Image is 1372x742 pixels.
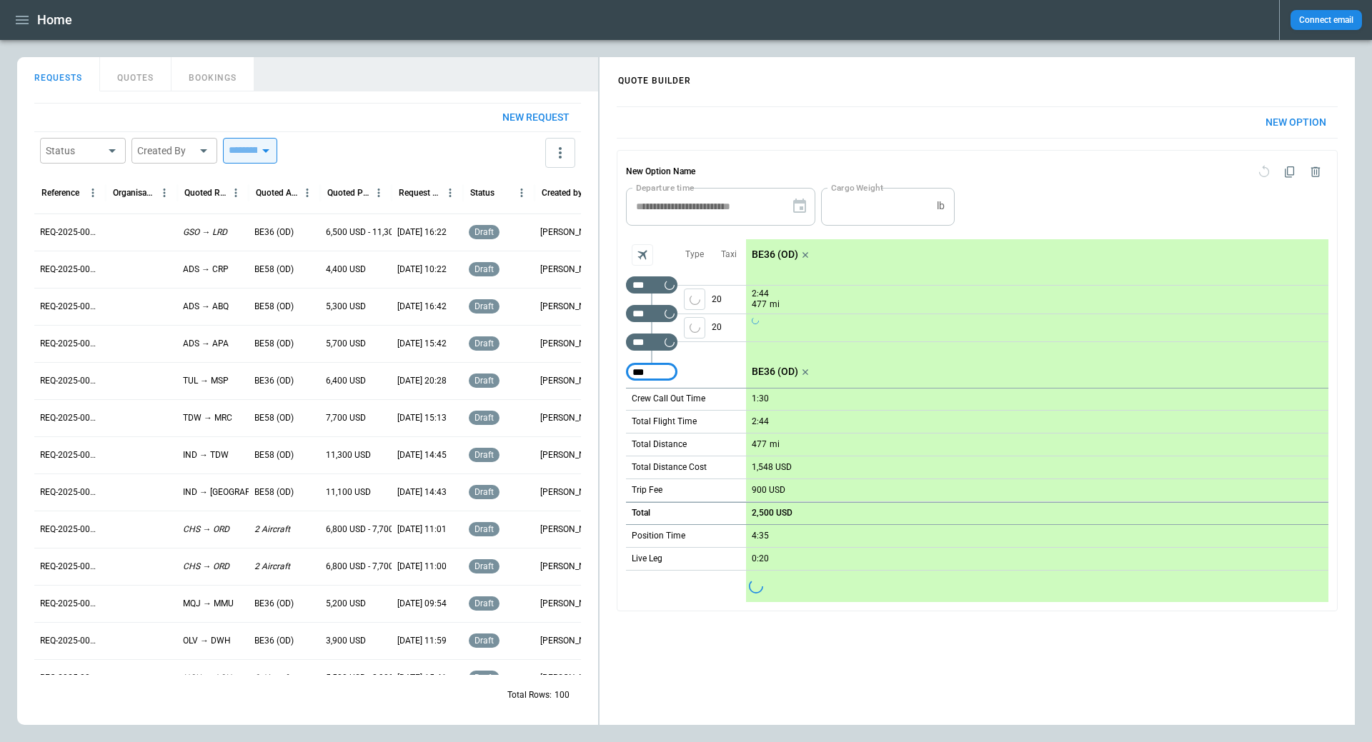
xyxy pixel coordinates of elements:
p: [PERSON_NAME] [540,226,600,239]
button: Organisation column menu [155,184,174,202]
p: Position Time [632,530,685,542]
p: 5,300 USD [326,301,366,313]
p: [PERSON_NAME] [540,264,600,276]
p: BE58 (OD) [254,264,294,276]
span: Type of sector [684,289,705,310]
p: 6,400 USD [326,375,366,387]
p: 5,700 USD [326,338,366,350]
p: 6,500 USD - 11,300 USD [326,226,417,239]
div: Status [470,188,494,198]
div: Not found [626,276,677,294]
p: 2,500 USD [752,508,792,518]
p: REQ-2025-000251 [40,226,100,239]
div: Organisation [113,188,155,198]
p: MQJ → MMU [183,598,234,610]
p: Total Rows: [507,689,552,701]
span: draft [472,376,497,386]
div: Too short [626,305,677,322]
p: REQ-2025-000242 [40,561,100,573]
p: Live Leg [632,553,662,565]
p: TDW → MRC [183,412,232,424]
p: [DATE] 16:22 [397,226,447,239]
p: BE58 (OD) [254,338,294,350]
p: ADS → APA [183,338,229,350]
p: BE36 (OD) [752,249,798,261]
p: 11,100 USD [326,486,371,498]
p: 0:20 [752,553,769,564]
p: 5,200 USD [326,598,366,610]
span: Duplicate quote option [1277,159,1303,185]
div: Status [46,144,103,158]
p: [DATE] 11:59 [397,635,447,647]
p: mi [770,438,780,451]
button: QUOTES [100,57,171,91]
button: Reference column menu [84,184,102,202]
p: Crew Call Out Time [632,393,705,405]
span: Reset quote option [1251,159,1277,185]
p: BE58 (OD) [254,412,294,424]
span: draft [472,487,497,497]
p: REQ-2025-000249 [40,301,100,313]
span: Type of sector [684,317,705,339]
p: [PERSON_NAME] [540,635,600,647]
p: CHS → ORD [183,523,229,536]
div: Too short [626,334,677,351]
button: REQUESTS [17,57,100,91]
p: REQ-2025-000245 [40,449,100,461]
p: 4,400 USD [326,264,366,276]
div: Reference [41,188,79,198]
span: draft [472,413,497,423]
p: REQ-2025-000244 [40,486,100,498]
h6: New Option Name [626,159,695,185]
p: [PERSON_NAME] [540,412,600,424]
p: 2 Aircraft [254,561,290,573]
button: Request Created At (UTC-05:00) column menu [441,184,459,202]
div: Quoted Aircraft [256,188,298,198]
p: 20 [712,314,746,341]
p: Total Flight Time [632,416,697,428]
p: 20 [712,286,746,314]
p: mi [770,299,780,311]
p: BE36 (OD) [254,226,294,239]
p: REQ-2025-000243 [40,523,100,536]
p: 4:35 [752,531,769,541]
p: REQ-2025-000247 [40,375,100,387]
p: BE36 (OD) [254,375,294,387]
p: 11,300 USD [326,449,371,461]
label: Departure time [636,181,695,194]
div: scrollable content [746,239,1328,602]
p: REQ-2025-000248 [40,338,100,350]
span: draft [472,227,497,237]
p: [PERSON_NAME] [540,449,600,461]
p: ADS → ABQ [183,301,229,313]
p: [PERSON_NAME] [540,338,600,350]
button: BOOKINGS [171,57,254,91]
p: GSO → LRD [183,226,227,239]
p: 900 USD [752,485,785,496]
p: 3,900 USD [326,635,366,647]
p: [DATE] 14:45 [397,449,447,461]
p: Taxi [721,249,737,261]
span: draft [472,301,497,311]
div: Created By [137,144,194,158]
p: 6,800 USD - 7,700 USD [326,561,412,573]
p: BE58 (OD) [254,486,294,498]
p: 2:44 [752,416,769,427]
p: Total Distance [632,438,687,451]
p: OLV → DWH [183,635,231,647]
p: Trip Fee [632,484,662,496]
p: BE58 (OD) [254,449,294,461]
button: left aligned [684,317,705,339]
p: [DATE] 14:43 [397,486,447,498]
p: 1:30 [752,393,769,404]
button: New request [491,104,581,131]
div: Created by [542,188,582,198]
h1: Home [37,11,72,29]
p: 1,548 USD [752,462,792,473]
p: [PERSON_NAME] [540,486,600,498]
span: Delete quote option [1303,159,1328,185]
button: Quoted Aircraft column menu [298,184,317,202]
p: 100 [555,689,570,701]
p: lb [937,200,945,212]
div: Too short [626,364,677,381]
